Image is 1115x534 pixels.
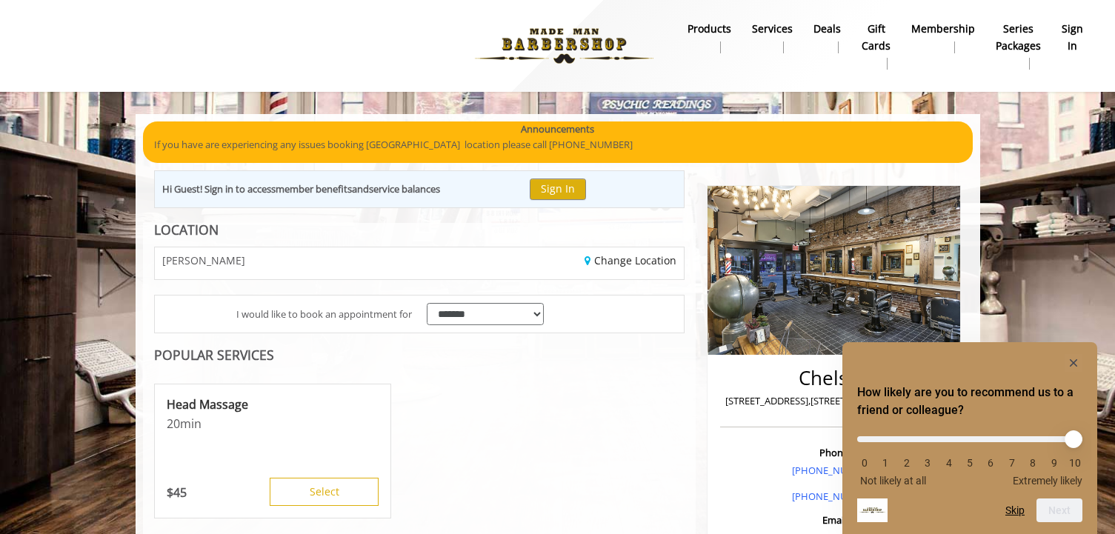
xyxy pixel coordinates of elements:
[983,457,998,469] li: 6
[962,457,977,469] li: 5
[878,457,893,469] li: 1
[1013,475,1082,487] span: Extremely likely
[851,19,901,73] a: Gift cardsgift cards
[521,121,594,137] b: Announcements
[792,464,876,477] a: [PHONE_NUMBER]
[813,21,841,37] b: Deals
[911,21,975,37] b: Membership
[162,255,245,266] span: [PERSON_NAME]
[162,181,440,197] div: Hi Guest! Sign in to access and
[724,367,944,389] h2: Chelsea
[1051,19,1094,57] a: sign insign in
[530,178,586,200] button: Sign In
[1047,457,1062,469] li: 9
[585,253,676,267] a: Change Location
[857,384,1082,419] h2: How likely are you to recommend us to a friend or colleague? Select an option from 0 to 10, with ...
[167,484,187,501] p: 45
[857,354,1082,522] div: How likely are you to recommend us to a friend or colleague? Select an option from 0 to 10, with ...
[899,457,914,469] li: 2
[1068,457,1082,469] li: 10
[1065,354,1082,372] button: Hide survey
[154,346,274,364] b: POPULAR SERVICES
[857,457,872,469] li: 0
[860,475,926,487] span: Not likely at all
[857,425,1082,487] div: How likely are you to recommend us to a friend or colleague? Select an option from 0 to 10, with ...
[167,415,379,432] p: 20
[167,396,379,413] p: Head Massage
[724,515,944,525] h3: Email
[752,21,793,37] b: Services
[985,19,1051,73] a: Series packagesSeries packages
[1005,504,1025,516] button: Skip
[792,490,876,503] a: [PHONE_NUMBER]
[942,457,956,469] li: 4
[724,393,944,409] p: [STREET_ADDRESS],[STREET_ADDRESS][US_STATE]
[462,5,666,87] img: Made Man Barbershop logo
[180,415,202,432] span: min
[688,21,731,37] b: products
[369,182,440,196] b: service balances
[803,19,851,57] a: DealsDeals
[724,447,944,458] h3: Phone
[154,221,219,238] b: LOCATION
[1062,21,1083,54] b: sign in
[901,19,985,57] a: MembershipMembership
[270,478,379,506] button: Select
[1025,457,1040,469] li: 8
[742,19,803,57] a: ServicesServices
[154,137,962,153] p: If you have are experiencing any issues booking [GEOGRAPHIC_DATA] location please call [PHONE_NUM...
[1005,457,1019,469] li: 7
[167,484,173,501] span: $
[862,21,891,54] b: gift cards
[920,457,935,469] li: 3
[996,21,1041,54] b: Series packages
[236,307,412,322] span: I would like to book an appointment for
[1036,498,1082,522] button: Next question
[677,19,742,57] a: Productsproducts
[276,182,352,196] b: member benefits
